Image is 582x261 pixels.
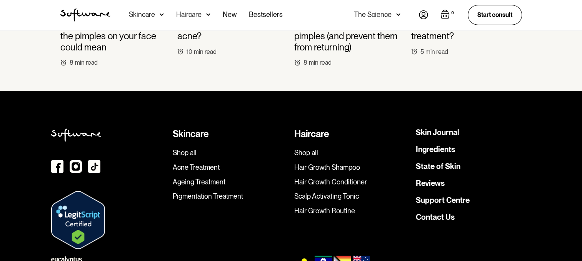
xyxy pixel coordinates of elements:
[294,207,410,215] a: Hair Growth Routine
[51,216,105,223] a: Verify LegitScript Approval for www.skin.software
[294,178,410,186] a: Hair Growth Conditioner
[425,48,448,55] div: min read
[420,48,424,55] div: 5
[75,59,98,66] div: min read
[187,48,192,55] div: 10
[173,129,288,140] div: Skincare
[51,160,63,173] img: Facebook icon
[194,48,217,55] div: min read
[88,160,100,173] img: TikTok Icon
[294,20,405,53] h3: 4 ways to treat neck pimples (and prevent them from returning)
[440,10,455,20] a: Open empty cart
[60,8,110,22] a: home
[304,59,307,66] div: 8
[411,20,522,42] h3: What is the best acne treatment?
[294,163,410,172] a: Hair Growth Shampoo
[294,129,410,140] div: Haircare
[416,162,460,170] a: State of Skin
[450,10,455,17] div: 0
[70,160,82,173] img: instagram icon
[177,20,288,42] h3: How do I get rid of body acne?
[294,149,410,157] a: Shop all
[354,11,392,18] div: The Science
[416,179,445,187] a: Reviews
[206,11,210,18] img: arrow down
[70,59,73,66] div: 8
[60,20,171,53] h3: Acne face mapping: What the pimples on your face could mean
[60,8,110,22] img: Software Logo
[51,191,105,249] img: Verify Approval for www.skin.software
[173,192,288,201] a: Pigmentation Treatment
[416,196,470,204] a: Support Centre
[416,213,455,221] a: Contact Us
[176,11,202,18] div: Haircare
[468,5,522,25] a: Start consult
[294,192,410,201] a: Scalp Activating Tonic
[51,129,101,142] img: Softweare logo
[416,129,459,136] a: Skin Journal
[173,178,288,186] a: Ageing Treatment
[309,59,332,66] div: min read
[396,11,400,18] img: arrow down
[173,163,288,172] a: Acne Treatment
[173,149,288,157] a: Shop all
[129,11,155,18] div: Skincare
[416,146,455,153] a: Ingredients
[160,11,164,18] img: arrow down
